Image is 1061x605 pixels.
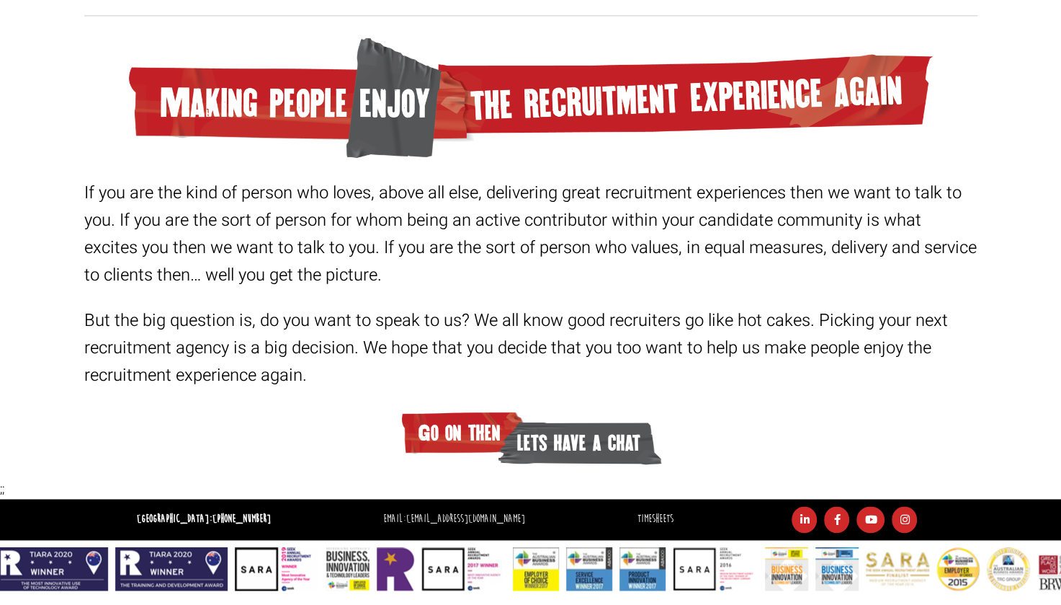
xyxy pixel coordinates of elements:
a: Timesheets [637,512,673,526]
span: Go on then [399,407,527,457]
a: [EMAIL_ADDRESS][DOMAIN_NAME] [406,512,525,526]
img: making people enjoy the recruitment experiance again [129,37,933,158]
span: lets have a chat [498,418,662,467]
a: Go on then lets have a chat [84,407,977,472]
a: [PHONE_NUMBER] [212,512,271,526]
strong: [GEOGRAPHIC_DATA]: [137,512,271,526]
li: Email: [380,509,529,530]
p: But the big question is, do you want to speak to us? We all know good recruiters go like hot cake... [84,307,977,389]
p: If you are the kind of person who loves, above all else, delivering great recruitment experiences... [84,180,977,289]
